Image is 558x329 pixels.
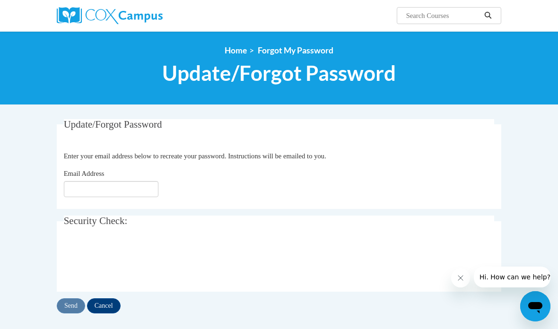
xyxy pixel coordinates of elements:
span: Enter your email address below to recreate your password. Instructions will be emailed to you. [64,152,326,160]
iframe: Close message [451,268,470,287]
span: Security Check: [64,215,128,226]
input: Email [64,181,158,197]
span: Update/Forgot Password [64,119,162,130]
span: Email Address [64,170,105,177]
iframe: Button to launch messaging window [520,291,550,321]
a: Cox Campus [57,7,195,24]
img: Cox Campus [57,7,163,24]
button: Search [481,10,495,21]
a: Home [225,45,247,55]
iframe: reCAPTCHA [64,243,208,280]
span: Update/Forgot Password [162,61,396,86]
iframe: Message from company [474,267,550,287]
span: Forgot My Password [258,45,333,55]
input: Search Courses [405,10,481,21]
input: Cancel [87,298,121,313]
